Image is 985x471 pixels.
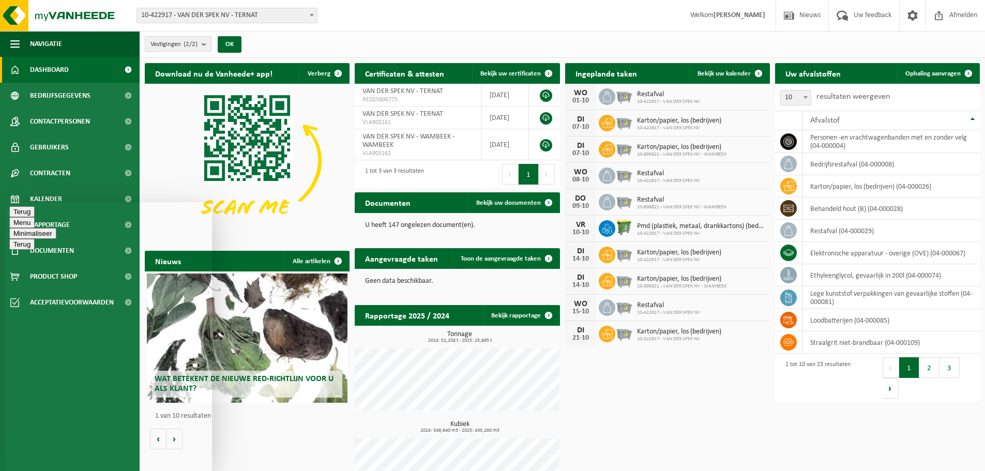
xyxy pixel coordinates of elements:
[883,357,899,378] button: Previous
[637,99,700,105] span: 10-422917 - VAN DER SPEK NV
[637,257,721,263] span: 10-422917 - VAN DER SPEK NV
[284,251,348,271] a: Alle artikelen
[698,70,751,77] span: Bekijk uw kalender
[897,63,979,84] a: Ophaling aanvragen
[802,220,980,242] td: restafval (04-000029)
[365,278,549,285] p: Geen data beschikbaar.
[802,286,980,309] td: lege kunststof verpakkingen van gevaarlijke stoffen (04-000081)
[570,274,591,282] div: DI
[637,249,721,257] span: Karton/papier, los (bedrijven)
[570,115,591,124] div: DI
[362,149,474,158] span: VLA903162
[155,375,334,393] span: Wat betekent de nieuwe RED-richtlijn voor u als klant?
[30,160,70,186] span: Contracten
[689,63,769,84] a: Bekijk uw kalender
[802,331,980,354] td: straalgrit niet-brandbaar (04-000109)
[472,63,559,84] a: Bekijk uw certificaten
[637,151,726,158] span: 10-896821 - VAN DER SPEK NV - WAMBEEK
[919,357,939,378] button: 2
[615,271,633,289] img: WB-2500-GAL-GY-01
[637,283,726,290] span: 10-896821 - VAN DER SPEK NV - WAMBEEK
[218,36,241,53] button: OK
[155,413,344,420] p: 1 van 10 resultaten
[145,63,283,83] h2: Download nu de Vanheede+ app!
[802,175,980,197] td: karton/papier, los (bedrijven) (04-000026)
[637,196,726,204] span: Restafval
[615,87,633,104] img: WB-2500-GAL-GY-01
[30,134,69,160] span: Gebruikers
[637,178,700,184] span: 10-422917 - VAN DER SPEK NV
[539,164,555,185] button: Next
[30,31,62,57] span: Navigatie
[519,164,539,185] button: 1
[637,310,700,316] span: 10-422917 - VAN DER SPEK NV
[637,231,765,237] span: 10-422917 - VAN DER SPEK NV
[802,264,980,286] td: ethyleenglycol, gevaarlijk in 200l (04-000074)
[615,140,633,157] img: WB-2500-GAL-GY-01
[482,107,529,129] td: [DATE]
[570,221,591,229] div: VR
[482,84,529,107] td: [DATE]
[780,356,851,400] div: 1 tot 10 van 23 resultaten
[184,41,198,48] count: (2/2)
[360,338,559,343] span: 2024: 52,258 t - 2025: 25,695 t
[615,324,633,342] img: WB-2500-GAL-GY-01
[570,203,591,210] div: 09-10
[802,242,980,264] td: elektronische apparatuur - overige (OVE) (04-000067)
[5,202,212,471] iframe: chat widget
[570,142,591,150] div: DI
[483,305,559,326] a: Bekijk rapportage
[30,186,62,212] span: Kalender
[802,153,980,175] td: bedrijfsrestafval (04-000008)
[355,305,460,325] h2: Rapportage 2025 / 2024
[360,331,559,343] h3: Tonnage
[150,37,198,52] span: Vestigingen
[570,308,591,315] div: 15-10
[461,255,541,262] span: Toon de aangevraagde taken
[362,118,474,127] span: VLA903161
[570,89,591,97] div: WO
[781,90,811,105] span: 10
[570,194,591,203] div: DO
[570,229,591,236] div: 10-10
[637,328,721,336] span: Karton/papier, los (bedrijven)
[939,357,960,378] button: 3
[480,70,541,77] span: Bekijk uw certificaten
[899,357,919,378] button: 1
[615,192,633,210] img: WB-2500-GAL-GY-01
[570,97,591,104] div: 01-10
[802,197,980,220] td: behandeld hout (B) (04-000028)
[362,133,454,149] span: VAN DER SPEK NV - WAMBEEK - WAMBEEK
[137,8,317,23] span: 10-422917 - VAN DER SPEK NV - TERNAT
[637,204,726,210] span: 10-896821 - VAN DER SPEK NV - WAMBEEK
[637,117,721,125] span: Karton/papier, los (bedrijven)
[570,150,591,157] div: 07-10
[362,96,474,104] span: RED25006775
[30,109,90,134] span: Contactpersonen
[780,90,811,105] span: 10
[30,57,69,83] span: Dashboard
[802,130,980,153] td: personen -en vrachtwagenbanden met en zonder velg (04-000004)
[365,222,549,229] p: U heeft 147 ongelezen document(en).
[637,222,765,231] span: Pmd (plastiek, metaal, drankkartons) (bedrijven)
[570,326,591,335] div: DI
[570,335,591,342] div: 21-10
[502,164,519,185] button: Previous
[816,93,890,101] label: resultaten weergeven
[570,124,591,131] div: 07-10
[570,168,591,176] div: WO
[570,282,591,289] div: 14-10
[482,129,529,160] td: [DATE]
[147,274,347,403] a: Wat betekent de nieuwe RED-richtlijn voor u als klant?
[615,166,633,184] img: WB-2500-GAL-GY-01
[355,192,421,212] h2: Documenten
[468,192,559,213] a: Bekijk uw documenten
[637,336,721,342] span: 10-422917 - VAN DER SPEK NV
